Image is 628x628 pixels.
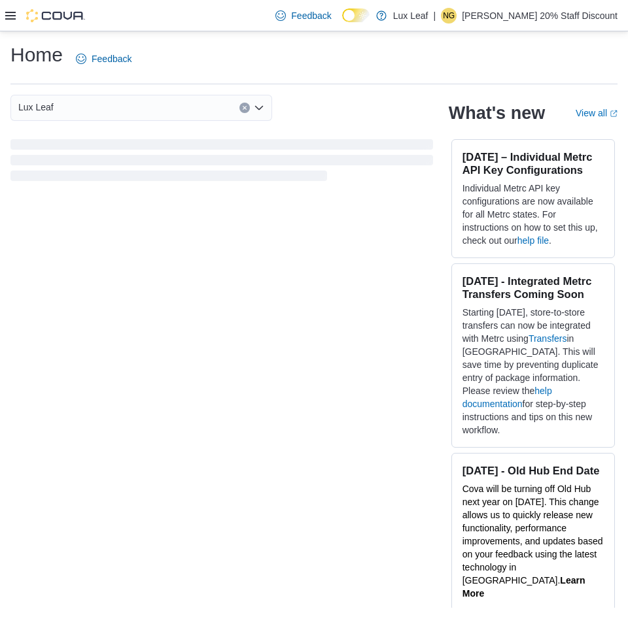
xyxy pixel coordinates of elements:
[254,103,264,113] button: Open list of options
[610,110,618,118] svg: External link
[462,150,604,176] h3: [DATE] – Individual Metrc API Key Configurations
[441,8,457,24] div: Nicole Gorgichuk 20% Staff Discount
[462,274,604,301] h3: [DATE] - Integrated Metrc Transfers Coming Soon
[270,3,336,29] a: Feedback
[291,9,331,22] span: Feedback
[462,484,603,586] span: Cova will be turning off Old Hub next year on [DATE]. This change allows us to quickly release ne...
[529,333,567,344] a: Transfers
[393,8,428,24] p: Lux Leaf
[342,22,343,23] span: Dark Mode
[71,46,137,72] a: Feedback
[342,8,370,22] input: Dark Mode
[462,306,604,437] p: Starting [DATE], store-to-store transfers can now be integrated with Metrc using in [GEOGRAPHIC_D...
[10,42,63,68] h1: Home
[462,8,618,24] p: [PERSON_NAME] 20% Staff Discount
[434,8,436,24] p: |
[18,99,54,115] span: Lux Leaf
[462,464,604,477] h3: [DATE] - Old Hub End Date
[26,9,85,22] img: Cova
[449,103,545,124] h2: What's new
[576,108,618,118] a: View allExternal link
[239,103,250,113] button: Clear input
[10,142,433,184] span: Loading
[92,52,131,65] span: Feedback
[462,386,552,409] a: help documentation
[443,8,455,24] span: NG
[517,235,549,246] a: help file
[462,182,604,247] p: Individual Metrc API key configurations are now available for all Metrc states. For instructions ...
